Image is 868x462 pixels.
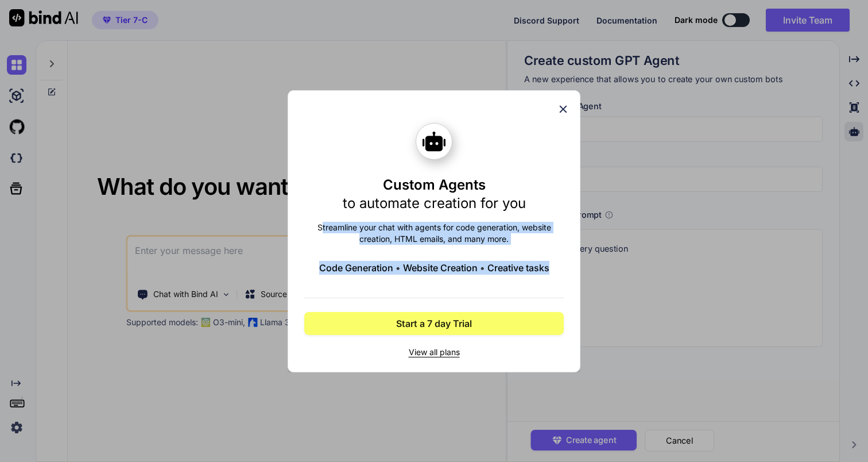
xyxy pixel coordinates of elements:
[403,261,478,275] span: Website Creation
[304,346,564,358] span: View all plans
[396,261,401,275] span: •
[487,261,549,275] span: Creative tasks
[304,222,564,245] p: Streamline your chat with agents for code generation, website creation, HTML emails, and many more.
[304,312,564,335] button: Start a 7 day Trial
[343,195,526,211] span: to automate creation for you
[396,317,472,330] span: Start a 7 day Trial
[343,176,526,213] h1: Custom Agents
[480,261,485,275] span: •
[319,261,393,275] span: Code Generation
